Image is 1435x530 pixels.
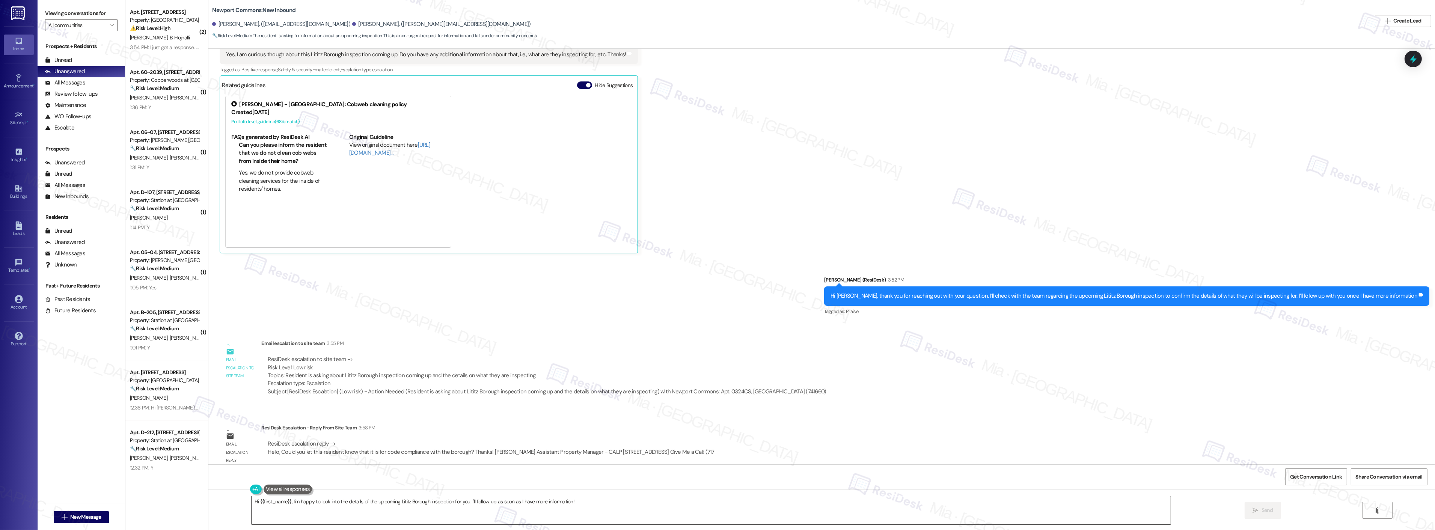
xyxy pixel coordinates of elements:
div: 1:31 PM: Y [130,164,149,171]
div: Unknown [45,261,77,269]
div: Property: Station at [GEOGRAPHIC_DATA][PERSON_NAME] [130,196,199,204]
li: Can you please inform the resident that we do not clean cob webs from inside their home? [239,141,328,165]
div: [PERSON_NAME]. ([PERSON_NAME][EMAIL_ADDRESS][DOMAIN_NAME]) [352,20,531,28]
div: Prospects [38,145,125,153]
div: Subject: [ResiDesk Escalation] (Low risk) - Action Needed (Resident is asking about Lititz Boroug... [268,388,826,396]
div: Hi [PERSON_NAME], thank you for reaching out with your question. I’ll check with the team regardi... [831,292,1417,300]
div: Apt. 06~07, [STREET_ADDRESS][PERSON_NAME] [130,128,199,136]
div: Property: Station at [GEOGRAPHIC_DATA][PERSON_NAME] [130,437,199,444]
a: [URL][DOMAIN_NAME]… [349,141,430,157]
span: [PERSON_NAME] [130,34,170,41]
img: ResiDesk Logo [11,6,26,20]
span: [PERSON_NAME] [130,334,170,341]
div: Maintenance [45,101,86,109]
a: Buildings [4,182,34,202]
div: Tagged as: [220,64,638,75]
div: 1:05 PM: Yes [130,284,157,291]
a: Account [4,293,34,313]
strong: 🔧 Risk Level: Medium [130,145,179,152]
strong: 🔧 Risk Level: Medium [130,325,179,332]
div: Unread [45,56,72,64]
span: • [27,119,28,124]
div: Tagged as: [824,306,1429,317]
a: Inbox [4,35,34,55]
b: FAQs generated by ResiDesk AI [231,133,309,141]
span: [PERSON_NAME] [170,455,207,461]
div: [PERSON_NAME] (ResiDesk) [824,276,1429,286]
strong: 🔧 Risk Level: Medium [130,265,179,272]
a: Insights • [4,145,34,166]
strong: 🔧 Risk Level: Medium [130,205,179,212]
label: Hide Suggestions [595,81,633,89]
div: All Messages [45,250,85,257]
span: [PERSON_NAME] [130,274,170,281]
div: Email escalation to site team [226,356,255,380]
span: Praise [846,308,858,315]
div: Prospects + Residents [38,42,125,50]
div: 1:14 PM: Y [130,224,149,231]
div: Unanswered [45,159,85,167]
div: Unanswered [45,238,85,246]
div: Apt. 60~2039, [STREET_ADDRESS] [130,68,199,76]
span: [PERSON_NAME] [170,274,207,281]
div: View original document here [349,141,446,157]
a: Support [4,330,34,350]
div: Email escalation reply [226,440,255,464]
b: Newport Commons: New Inbound [212,6,295,14]
span: • [29,267,30,272]
div: Related guidelines [222,81,265,92]
span: Positive response , [241,66,278,73]
div: Yes, I am curious though about this Lititz Borough inspection coming up. Do you have any addition... [226,51,626,59]
span: [PERSON_NAME] [130,455,170,461]
button: New Message [54,511,109,523]
div: ResiDesk Escalation - Reply From Site Team [261,424,721,434]
li: Yes, we do not provide cobweb cleaning services for the inside of residents' homes. [239,169,328,193]
div: Residents [38,213,125,221]
div: 3:54 PM: I just got a response. Hoping to see if timeline on when I sign the lease can be extende... [130,44,900,51]
div: 3:55 PM [325,339,343,347]
div: Unanswered [45,68,85,75]
span: New Message [70,513,101,521]
button: Share Conversation via email [1351,468,1427,485]
strong: 🔧 Risk Level: Medium [130,445,179,452]
span: • [26,156,27,161]
strong: 🔧 Risk Level: Medium [130,385,179,392]
div: [PERSON_NAME] - [GEOGRAPHIC_DATA]: Cobweb cleaning policy [231,101,445,108]
div: 12:32 PM: Y [130,464,153,471]
span: [PERSON_NAME] [130,214,167,221]
div: Past Residents [45,295,90,303]
i:  [1375,507,1380,513]
div: [PERSON_NAME]. ([EMAIL_ADDRESS][DOMAIN_NAME]) [212,20,350,28]
div: WO Follow-ups [45,113,91,120]
div: New Inbounds [45,193,89,200]
div: Unread [45,170,72,178]
div: 1:01 PM: Y [130,344,150,351]
strong: 🔧 Risk Level: Medium [212,33,252,39]
b: Original Guideline [349,133,393,141]
div: Future Residents [45,307,96,315]
div: Escalate [45,124,74,132]
span: [PERSON_NAME] [130,154,170,161]
div: 12:36 PM: Hi [PERSON_NAME]! Sorry to bother you. the toilet seat for my master bathroom is broken... [130,404,455,411]
span: B. Hojhalli [170,34,190,41]
span: [PERSON_NAME] [170,94,207,101]
i:  [110,22,114,28]
div: ResiDesk escalation reply -> Hello, Could you let this resident know that it is for code complian... [268,440,714,455]
div: Apt. 05~04, [STREET_ADDRESS][PERSON_NAME] [130,248,199,256]
span: [PERSON_NAME] [170,154,207,161]
div: Property: [GEOGRAPHIC_DATA] Townhomes [130,16,199,24]
div: Apt. [STREET_ADDRESS] [130,369,199,376]
div: 3:58 PM [357,424,375,432]
div: Apt. B~205, [STREET_ADDRESS] [130,309,199,316]
button: Send [1245,502,1281,519]
div: Unread [45,227,72,235]
i:  [1385,18,1390,24]
span: • [33,82,35,87]
div: Apt. D~107, [STREET_ADDRESS] [130,188,199,196]
span: [PERSON_NAME] [170,334,207,341]
label: Viewing conversations for [45,8,118,19]
span: Get Conversation Link [1290,473,1342,481]
span: Create Lead [1394,17,1421,25]
div: Portfolio level guideline ( 68 % match) [231,118,445,126]
span: Send [1262,506,1273,514]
